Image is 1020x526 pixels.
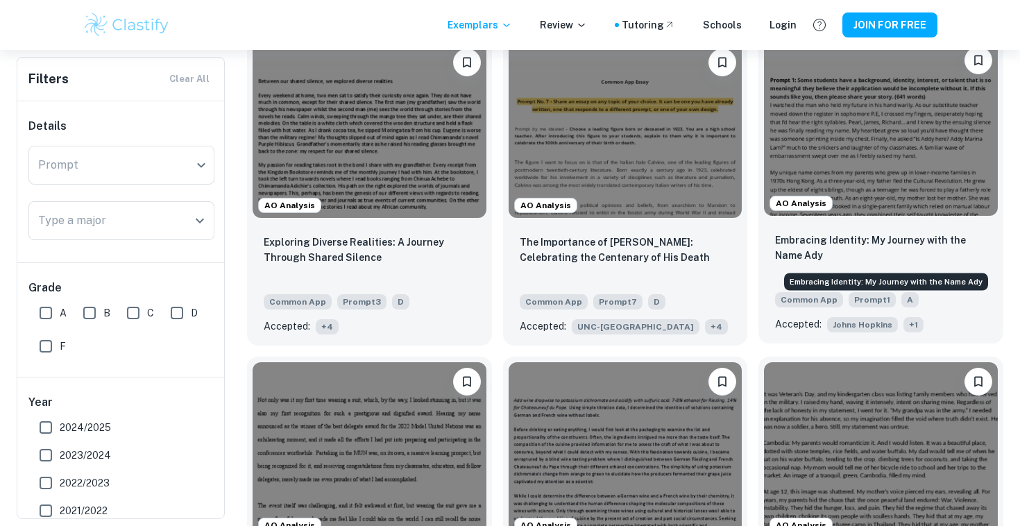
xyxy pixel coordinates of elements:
[28,280,214,296] h6: Grade
[247,37,492,346] a: AO AnalysisPlease log in to bookmark exemplarsExploring Diverse Realities: A Journey Through Shar...
[827,317,898,332] span: Johns Hopkins
[453,368,481,396] button: Please log in to bookmark exemplars
[708,368,736,396] button: Please log in to bookmark exemplars
[264,294,332,309] span: Common App
[60,420,111,435] span: 2024/2025
[103,305,110,321] span: B
[191,305,198,321] span: D
[147,305,154,321] span: C
[60,475,110,491] span: 2022/2023
[520,319,566,334] p: Accepted:
[964,368,992,396] button: Please log in to bookmark exemplars
[770,197,832,210] span: AO Analysis
[264,235,475,265] p: Exploring Diverse Realities: A Journey Through Shared Silence
[503,37,748,346] a: AO AnalysisPlease log in to bookmark exemplarsThe Importance of Italo Calvino: Celebrating the Ce...
[60,305,67,321] span: A
[392,294,409,309] span: D
[808,13,831,37] button: Help and Feedback
[515,199,577,212] span: AO Analysis
[775,232,987,263] p: Embracing Identity: My Journey with the Name Ady
[60,503,108,518] span: 2021/2022
[28,394,214,411] h6: Year
[842,12,937,37] button: JOIN FOR FREE
[964,46,992,74] button: Please log in to bookmark exemplars
[593,294,643,309] span: Prompt 7
[703,17,742,33] a: Schools
[784,273,988,291] div: Embracing Identity: My Journey with the Name Ady
[28,118,214,135] h6: Details
[190,211,210,230] button: Open
[758,37,1003,346] a: AO AnalysisPlease log in to bookmark exemplarsEmbracing Identity: My Journey with the Name AdyCom...
[448,17,512,33] p: Exemplars
[83,11,171,39] img: Clastify logo
[520,235,731,265] p: The Importance of Italo Calvino: Celebrating the Centenary of His Death
[253,43,486,218] img: undefined Common App example thumbnail: Exploring Diverse Realities: A Journey T
[849,292,896,307] span: Prompt 1
[775,292,843,307] span: Common App
[453,49,481,76] button: Please log in to bookmark exemplars
[60,339,66,354] span: F
[28,69,69,89] h6: Filters
[264,319,310,334] p: Accepted:
[60,448,111,463] span: 2023/2024
[764,41,998,216] img: undefined Common App example thumbnail: Embracing Identity: My Journey with the
[520,294,588,309] span: Common App
[705,319,728,334] span: + 4
[259,199,321,212] span: AO Analysis
[901,292,919,307] span: A
[708,49,736,76] button: Please log in to bookmark exemplars
[337,294,386,309] span: Prompt 3
[572,319,699,334] span: UNC-[GEOGRAPHIC_DATA]
[648,294,665,309] span: D
[770,17,797,33] a: Login
[622,17,675,33] a: Tutoring
[540,17,587,33] p: Review
[509,43,742,218] img: undefined Common App example thumbnail: The Importance of Italo Calvino: Celebra
[775,316,822,332] p: Accepted:
[903,317,924,332] span: + 1
[316,319,339,334] span: + 4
